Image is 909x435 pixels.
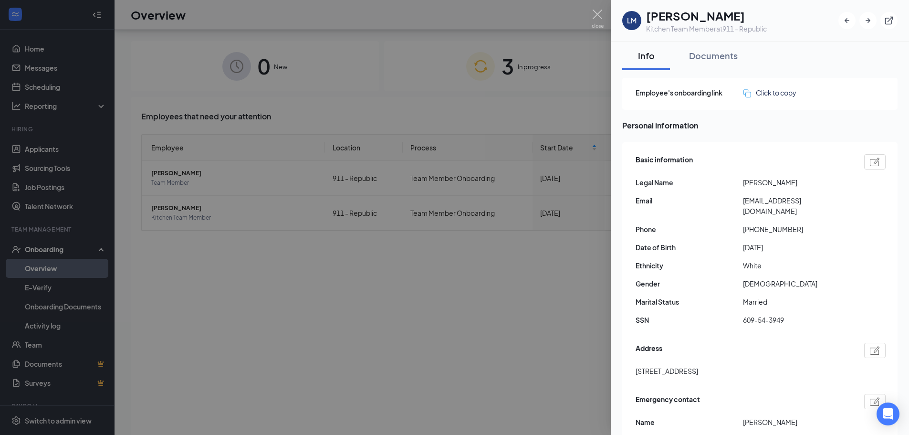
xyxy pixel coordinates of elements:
[636,177,743,188] span: Legal Name
[636,260,743,271] span: Ethnicity
[636,154,693,170] span: Basic information
[689,50,738,62] div: Documents
[636,278,743,289] span: Gender
[627,16,637,25] div: LM
[743,260,850,271] span: White
[636,315,743,325] span: SSN
[646,24,767,33] div: Kitchen Team Member at 911 - Republic
[636,195,743,206] span: Email
[646,8,767,24] h1: [PERSON_NAME]
[877,403,899,425] div: Open Intercom Messenger
[636,224,743,234] span: Phone
[743,87,796,98] button: Click to copy
[743,278,850,289] span: [DEMOGRAPHIC_DATA]
[743,242,850,253] span: [DATE]
[622,119,898,131] span: Personal information
[743,177,850,188] span: [PERSON_NAME]
[743,195,850,216] span: [EMAIL_ADDRESS][DOMAIN_NAME]
[743,89,751,97] img: click-to-copy.71757273a98fde459dfc.svg
[636,366,698,376] span: [STREET_ADDRESS]
[743,297,850,307] span: Married
[842,16,852,25] svg: ArrowLeftNew
[880,12,898,29] button: ExternalLink
[859,12,877,29] button: ArrowRight
[743,417,850,427] span: [PERSON_NAME]
[884,16,894,25] svg: ExternalLink
[743,224,850,234] span: [PHONE_NUMBER]
[632,50,660,62] div: Info
[636,394,700,409] span: Emergency contact
[743,315,850,325] span: 609-54-3949
[636,242,743,253] span: Date of Birth
[838,12,856,29] button: ArrowLeftNew
[636,343,662,358] span: Address
[636,87,743,98] span: Employee's onboarding link
[863,16,873,25] svg: ArrowRight
[636,297,743,307] span: Marital Status
[636,417,743,427] span: Name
